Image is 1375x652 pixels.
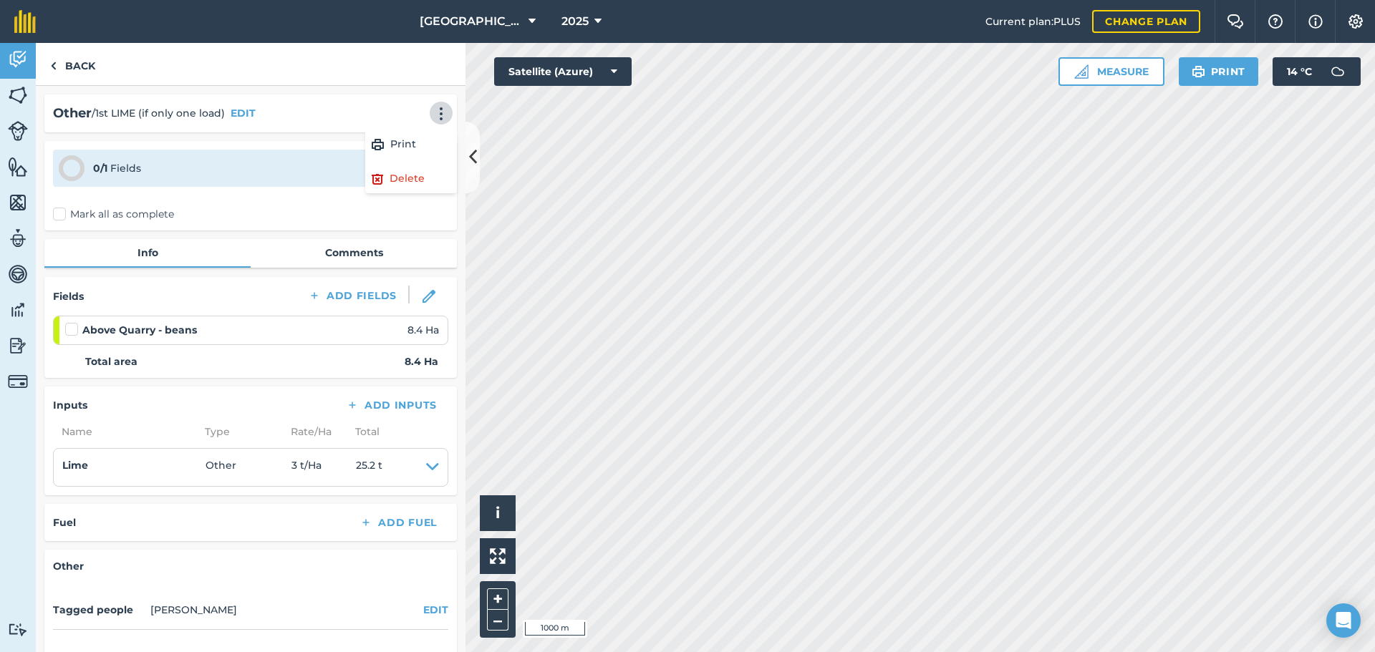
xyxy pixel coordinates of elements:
label: Mark all as complete [53,207,174,222]
h2: Other [53,103,92,124]
span: 8.4 Ha [407,322,439,338]
img: Ruler icon [1074,64,1089,79]
img: svg+xml;base64,PD94bWwgdmVyc2lvbj0iMS4wIiBlbmNvZGluZz0idXRmLTgiPz4KPCEtLSBHZW5lcmF0b3I6IEFkb2JlIE... [8,49,28,70]
a: Info [44,239,251,266]
img: svg+xml;base64,PHN2ZyB4bWxucz0iaHR0cDovL3d3dy53My5vcmcvMjAwMC9zdmciIHdpZHRoPSI5IiBoZWlnaHQ9IjI0Ii... [50,57,57,74]
span: Current plan : PLUS [985,14,1081,29]
strong: Total area [85,354,137,369]
img: svg+xml;base64,PHN2ZyB4bWxucz0iaHR0cDovL3d3dy53My5vcmcvMjAwMC9zdmciIHdpZHRoPSIxOSIgaGVpZ2h0PSIyNC... [371,136,385,153]
img: svg+xml;base64,PD94bWwgdmVyc2lvbj0iMS4wIiBlbmNvZGluZz0idXRmLTgiPz4KPCEtLSBHZW5lcmF0b3I6IEFkb2JlIE... [8,228,28,249]
img: svg+xml;base64,PD94bWwgdmVyc2lvbj0iMS4wIiBlbmNvZGluZz0idXRmLTgiPz4KPCEtLSBHZW5lcmF0b3I6IEFkb2JlIE... [8,335,28,356]
button: Add Fuel [348,512,448,532]
img: svg+xml;base64,PHN2ZyB4bWxucz0iaHR0cDovL3d3dy53My5vcmcvMjAwMC9zdmciIHdpZHRoPSI1NiIgaGVpZ2h0PSI2MC... [8,192,28,213]
img: Four arrows, one pointing top left, one top right, one bottom right and the last bottom left [490,548,506,564]
img: svg+xml;base64,PD94bWwgdmVyc2lvbj0iMS4wIiBlbmNvZGluZz0idXRmLTgiPz4KPCEtLSBHZW5lcmF0b3I6IEFkb2JlIE... [8,371,28,391]
img: Two speech bubbles overlapping with the left bubble in the forefront [1227,14,1244,29]
span: Rate/ Ha [282,424,347,439]
img: svg+xml;base64,PD94bWwgdmVyc2lvbj0iMS4wIiBlbmNvZGluZz0idXRmLTgiPz4KPCEtLSBHZW5lcmF0b3I6IEFkb2JlIE... [8,263,28,285]
img: A cog icon [1347,14,1364,29]
a: Back [36,43,110,85]
a: Change plan [1092,10,1200,33]
button: – [487,610,508,631]
summary: LimeOther3 t/Ha25.2 t [62,457,439,477]
li: [PERSON_NAME] [150,602,237,618]
img: svg+xml;base64,PHN2ZyB4bWxucz0iaHR0cDovL3d3dy53My5vcmcvMjAwMC9zdmciIHdpZHRoPSI1NiIgaGVpZ2h0PSI2MC... [8,156,28,177]
button: Satellite (Azure) [494,57,632,86]
div: Fields [93,160,141,176]
span: / 1st LIME (if only one load) [92,105,225,121]
img: svg+xml;base64,PHN2ZyB4bWxucz0iaHR0cDovL3d3dy53My5vcmcvMjAwMC9zdmciIHdpZHRoPSI1NiIgaGVpZ2h0PSI2MC... [8,84,28,106]
button: EDIT [423,602,448,618]
button: Add Inputs [334,395,448,415]
h4: Fuel [53,515,76,530]
button: Add Fields [296,286,408,306]
img: svg+xml;base64,PHN2ZyB3aWR0aD0iMTgiIGhlaWdodD0iMTgiIHZpZXdCb3g9IjAgMCAxOCAxOCIgZmlsbD0ibm9uZSIgeG... [423,290,435,303]
span: Other [206,457,291,477]
span: 2025 [561,13,589,30]
button: + [487,588,508,610]
button: Measure [1058,57,1164,86]
button: i [480,495,516,531]
img: svg+xml;base64,PHN2ZyB4bWxucz0iaHR0cDovL3d3dy53My5vcmcvMjAwMC9zdmciIHdpZHRoPSIxNyIgaGVpZ2h0PSIxNy... [1308,13,1323,30]
span: i [496,504,500,522]
a: Comments [251,239,457,266]
img: svg+xml;base64,PD94bWwgdmVyc2lvbj0iMS4wIiBlbmNvZGluZz0idXRmLTgiPz4KPCEtLSBHZW5lcmF0b3I6IEFkb2JlIE... [1323,57,1352,86]
img: svg+xml;base64,PD94bWwgdmVyc2lvbj0iMS4wIiBlbmNvZGluZz0idXRmLTgiPz4KPCEtLSBHZW5lcmF0b3I6IEFkb2JlIE... [8,299,28,321]
img: svg+xml;base64,PD94bWwgdmVyc2lvbj0iMS4wIiBlbmNvZGluZz0idXRmLTgiPz4KPCEtLSBHZW5lcmF0b3I6IEFkb2JlIE... [8,623,28,636]
span: Total [347,424,380,439]
h4: Lime [62,457,206,473]
img: A question mark icon [1267,14,1284,29]
button: Print [1179,57,1259,86]
img: svg+xml;base64,PD94bWwgdmVyc2lvbj0iMS4wIiBlbmNvZGluZz0idXRmLTgiPz4KPCEtLSBHZW5lcmF0b3I6IEFkb2JlIE... [8,121,28,141]
img: svg+xml;base64,PHN2ZyB4bWxucz0iaHR0cDovL3d3dy53My5vcmcvMjAwMC9zdmciIHdpZHRoPSIxOSIgaGVpZ2h0PSIyNC... [1192,63,1205,80]
strong: 8.4 Ha [405,354,438,369]
span: Name [53,424,196,439]
button: EDIT [231,105,256,121]
a: Delete [365,165,457,193]
h4: Tagged people [53,602,145,618]
span: 25.2 t [356,457,382,477]
button: 14 °C [1273,57,1361,86]
span: Type [196,424,282,439]
h4: Fields [53,288,84,304]
strong: 0 / 1 [93,162,107,175]
img: svg+xml;base64,PHN2ZyB4bWxucz0iaHR0cDovL3d3dy53My5vcmcvMjAwMC9zdmciIHdpZHRoPSIyMCIgaGVpZ2h0PSIyNC... [433,107,450,121]
span: 3 t / Ha [291,457,356,477]
h4: Inputs [53,397,87,413]
h4: Other [53,558,448,574]
span: 14 ° C [1287,57,1312,86]
img: fieldmargin Logo [14,10,36,33]
span: [GEOGRAPHIC_DATA] [420,13,523,30]
img: svg+xml;base64,PHN2ZyB4bWxucz0iaHR0cDovL3d3dy53My5vcmcvMjAwMC9zdmciIHdpZHRoPSIxOCIgaGVpZ2h0PSIyNC... [371,170,384,188]
a: Print [365,130,457,159]
div: Open Intercom Messenger [1326,603,1361,638]
strong: Above Quarry - beans [82,322,197,338]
